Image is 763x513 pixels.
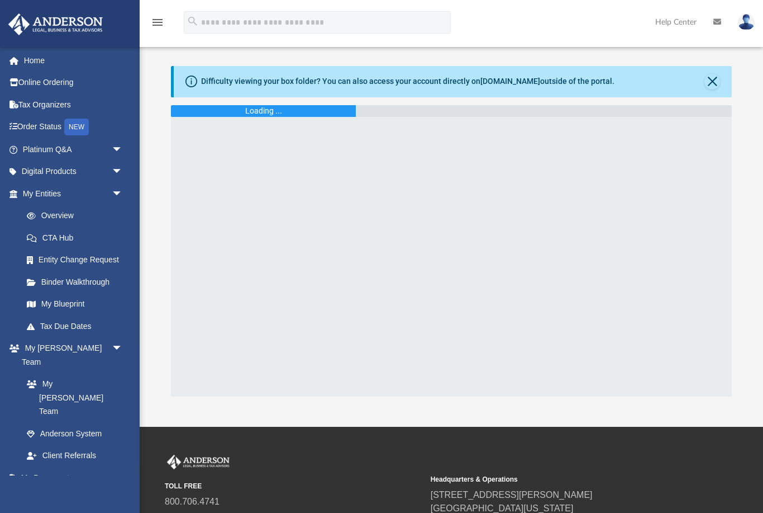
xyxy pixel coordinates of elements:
a: Overview [16,205,140,227]
span: arrow_drop_down [112,337,134,360]
a: Online Ordering [8,72,140,94]
a: My Blueprint [16,293,134,316]
a: My Documentsarrow_drop_down [8,467,134,489]
a: Home [8,49,140,72]
a: Order StatusNEW [8,116,140,139]
span: arrow_drop_down [112,161,134,183]
a: Platinum Q&Aarrow_drop_down [8,138,140,161]
a: Tax Organizers [8,93,140,116]
img: Anderson Advisors Platinum Portal [5,13,106,35]
span: arrow_drop_down [112,182,134,205]
a: My Entitiesarrow_drop_down [8,182,140,205]
a: menu [151,21,164,29]
i: menu [151,16,164,29]
a: 800.706.4741 [165,497,220,506]
small: Headquarters & Operations [431,474,689,484]
div: NEW [64,119,89,135]
span: arrow_drop_down [112,138,134,161]
a: Anderson System [16,422,134,445]
a: Tax Due Dates [16,315,140,337]
a: Client Referrals [16,445,134,467]
a: My [PERSON_NAME] Teamarrow_drop_down [8,337,134,373]
div: Loading ... [245,105,282,117]
a: Entity Change Request [16,249,140,271]
a: [GEOGRAPHIC_DATA][US_STATE] [431,503,574,513]
a: Digital Productsarrow_drop_down [8,161,140,183]
button: Close [704,74,720,90]
a: [DOMAIN_NAME] [480,77,540,86]
div: Difficulty viewing your box folder? You can also access your account directly on outside of the p... [201,76,614,87]
img: Anderson Advisors Platinum Portal [165,455,232,469]
a: [STREET_ADDRESS][PERSON_NAME] [431,490,593,500]
a: Binder Walkthrough [16,271,140,293]
i: search [187,15,199,27]
img: User Pic [738,14,755,30]
small: TOLL FREE [165,481,423,491]
span: arrow_drop_down [112,467,134,490]
a: CTA Hub [16,227,140,249]
a: My [PERSON_NAME] Team [16,373,128,423]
